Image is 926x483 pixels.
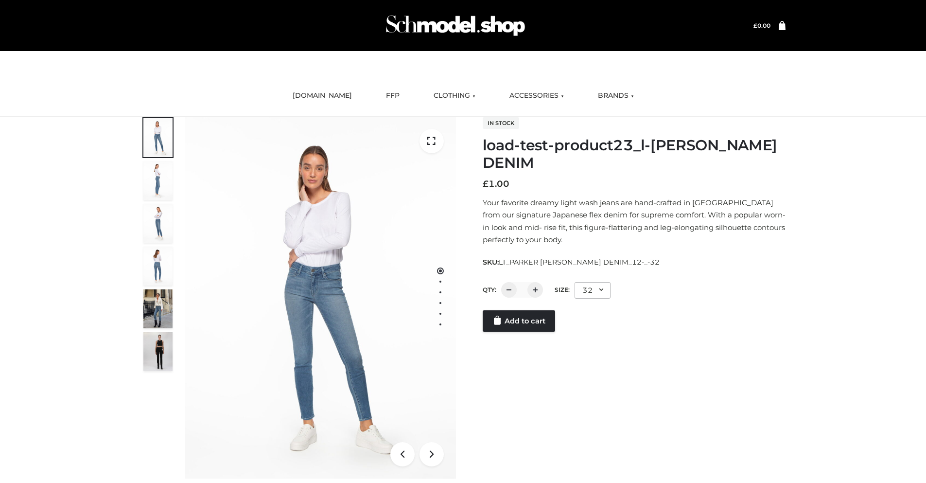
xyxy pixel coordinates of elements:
[483,117,519,129] span: In stock
[143,118,173,157] img: 2001KLX-Ava-skinny-cove-1-scaled_9b141654-9513-48e5-b76c-3dc7db129200.jpg
[555,286,570,293] label: Size:
[285,85,359,107] a: [DOMAIN_NAME]
[379,85,407,107] a: FFP
[753,22,770,29] a: £0.00
[483,286,496,293] label: QTY:
[575,282,611,299] div: 32
[143,247,173,286] img: 2001KLX-Ava-skinny-cove-2-scaled_32c0e67e-5e94-449c-a916-4c02a8c03427.jpg
[143,289,173,328] img: Bowery-Skinny_Cove-1.jpg
[143,332,173,371] img: 49df5f96394c49d8b5cbdcda3511328a.HD-1080p-2.5Mbps-49301101_thumbnail.jpg
[426,85,483,107] a: CLOTHING
[753,22,757,29] span: £
[185,117,456,479] img: 2001KLX-Ava-skinny-cove-1-scaled_9b141654-9513-48e5-b76c-3dc7db129200
[753,22,770,29] bdi: 0.00
[483,137,786,172] h1: load-test-product23_l-[PERSON_NAME] DENIM
[483,256,661,268] span: SKU:
[499,258,660,267] span: LT_PARKER [PERSON_NAME] DENIM_12-_-32
[483,179,509,189] bdi: 1.00
[502,85,571,107] a: ACCESSORIES
[143,161,173,200] img: 2001KLX-Ava-skinny-cove-4-scaled_4636a833-082b-4702-abec-fd5bf279c4fc.jpg
[591,85,641,107] a: BRANDS
[483,310,555,332] a: Add to cart
[143,204,173,243] img: 2001KLX-Ava-skinny-cove-3-scaled_eb6bf915-b6b9-448f-8c6c-8cabb27fd4b2.jpg
[483,197,786,246] p: Your favorite dreamy light wash jeans are hand-crafted in [GEOGRAPHIC_DATA] from our signature Ja...
[483,179,489,189] span: £
[383,6,528,45] img: Schmodel Admin 964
